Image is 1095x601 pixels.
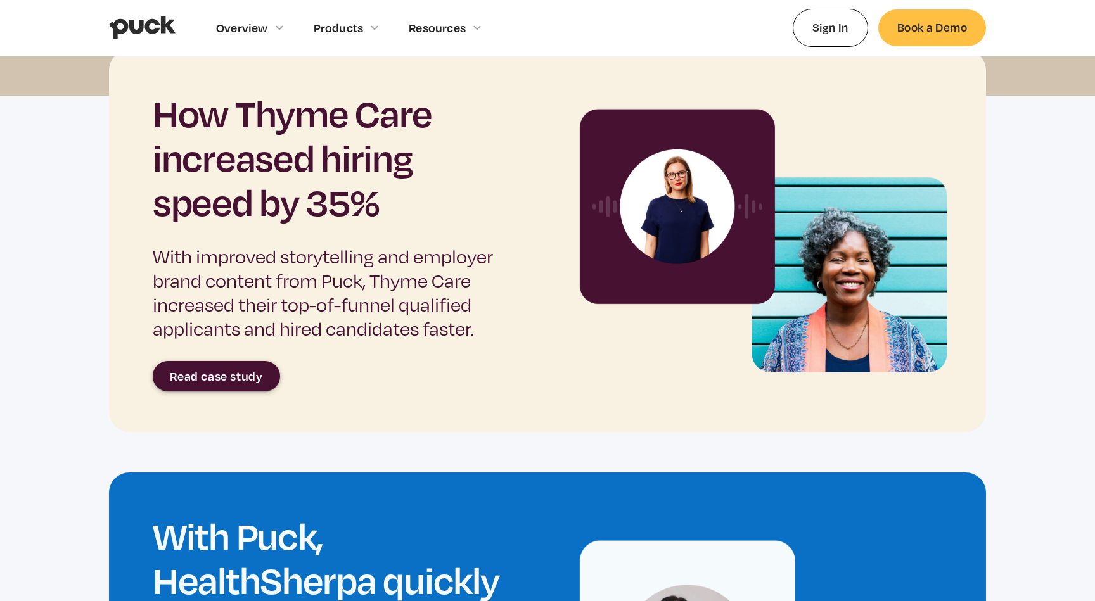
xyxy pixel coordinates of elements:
div: Read case study [170,370,262,383]
div: Overview [216,21,268,35]
div: Products [314,21,364,35]
a: Read case study [153,361,280,391]
div: Resources [409,21,466,35]
a: Book a Demo [878,9,986,46]
h2: How Thyme Care increased hiring speed by 35% [153,91,510,224]
p: With improved storytelling and employer brand content from Puck, Thyme Care increased their top-o... [153,244,510,341]
a: Sign In [793,9,868,46]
